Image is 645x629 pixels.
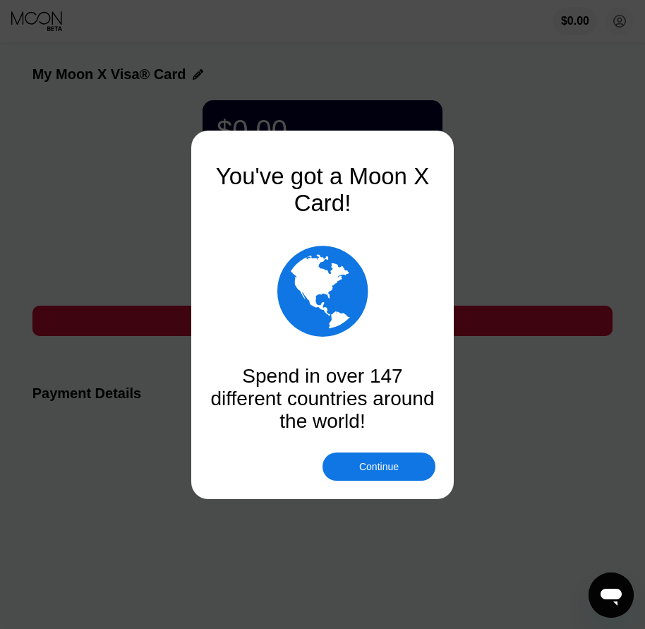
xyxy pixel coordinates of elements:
[589,573,634,618] iframe: Button to launch messaging window
[322,453,435,481] div: Continue
[359,461,399,472] div: Continue
[277,238,368,344] div: 
[210,163,435,217] div: You've got a Moon X Card!
[210,238,435,344] div: 
[210,365,435,433] div: Spend in over 147 different countries around the world!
